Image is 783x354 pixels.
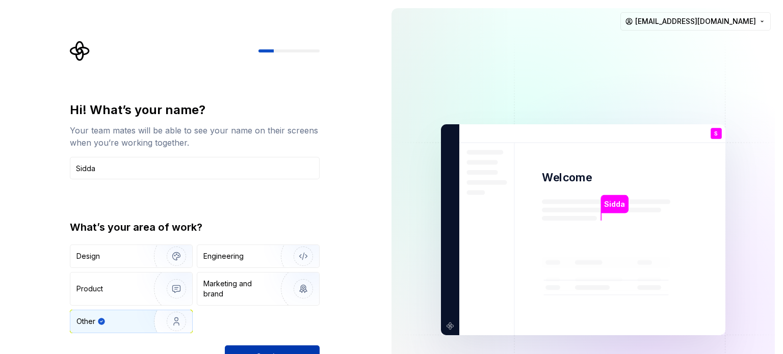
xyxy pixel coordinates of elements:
span: [EMAIL_ADDRESS][DOMAIN_NAME] [635,16,756,26]
p: Welcome [542,170,592,185]
div: Engineering [203,251,244,261]
button: [EMAIL_ADDRESS][DOMAIN_NAME] [620,12,771,31]
div: What’s your area of work? [70,220,320,234]
div: Design [76,251,100,261]
div: Other [76,316,95,326]
p: Sidda [604,199,625,210]
input: Han Solo [70,157,320,179]
div: Product [76,284,103,294]
div: Your team mates will be able to see your name on their screens when you’re working together. [70,124,320,149]
svg: Supernova Logo [70,41,90,61]
p: S [714,131,718,137]
div: Hi! What’s your name? [70,102,320,118]
div: Marketing and brand [203,279,272,299]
